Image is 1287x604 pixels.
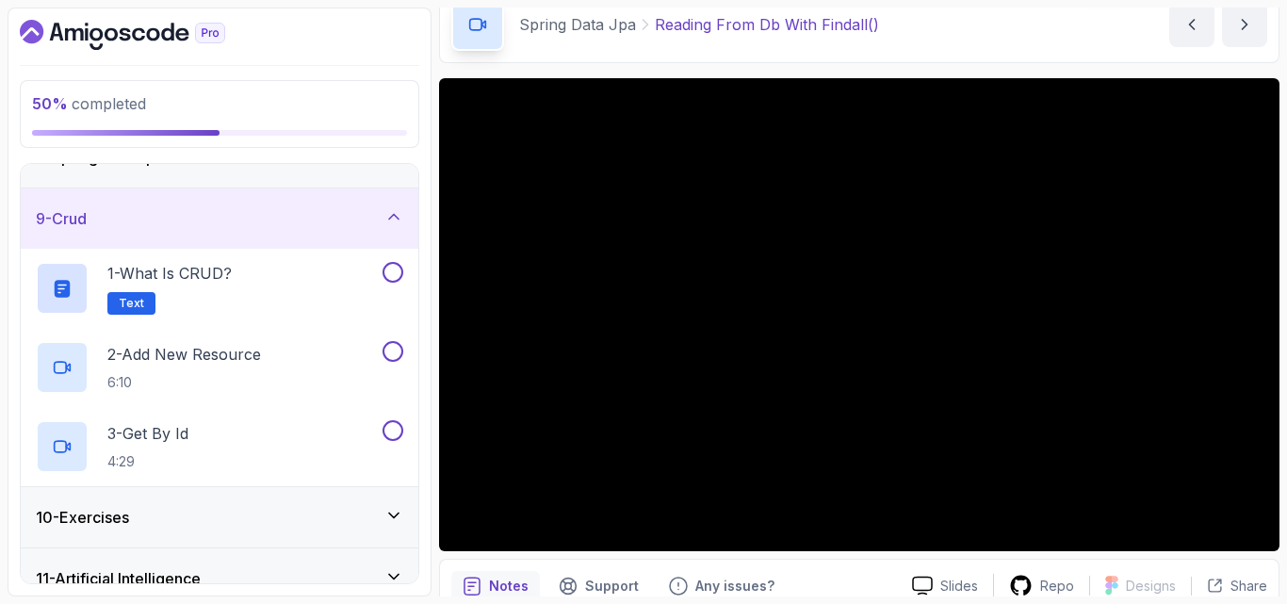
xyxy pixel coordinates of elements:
[1169,2,1214,47] button: previous content
[658,571,786,601] button: Feedback button
[21,487,418,547] button: 10-Exercises
[1230,577,1267,596] p: Share
[655,13,879,36] p: Reading From Db With Findall()
[519,13,636,36] p: Spring Data Jpa
[36,567,201,590] h3: 11 - Artificial Intelligence
[36,341,403,394] button: 2-Add New Resource6:10
[107,343,261,366] p: 2 - Add New Resource
[1191,577,1267,596] button: Share
[439,78,1279,551] iframe: 3 - Reading From DB with findAll()
[107,262,232,285] p: 1 - What is CRUD?
[107,422,188,445] p: 3 - Get By Id
[897,576,993,596] a: Slides
[36,506,129,529] h3: 10 - Exercises
[20,20,269,50] a: Dashboard
[695,577,774,596] p: Any issues?
[36,207,87,230] h3: 9 - Crud
[21,188,418,249] button: 9-Crud
[1040,577,1074,596] p: Repo
[32,94,68,113] span: 50 %
[585,577,639,596] p: Support
[107,452,188,471] p: 4:29
[1126,577,1176,596] p: Designs
[32,94,146,113] span: completed
[451,571,540,601] button: notes button
[36,420,403,473] button: 3-Get By Id4:29
[940,577,978,596] p: Slides
[107,373,261,392] p: 6:10
[994,574,1089,597] a: Repo
[1222,2,1267,47] button: next content
[119,296,144,311] span: Text
[489,577,529,596] p: Notes
[36,262,403,315] button: 1-What is CRUD?Text
[547,571,650,601] button: Support button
